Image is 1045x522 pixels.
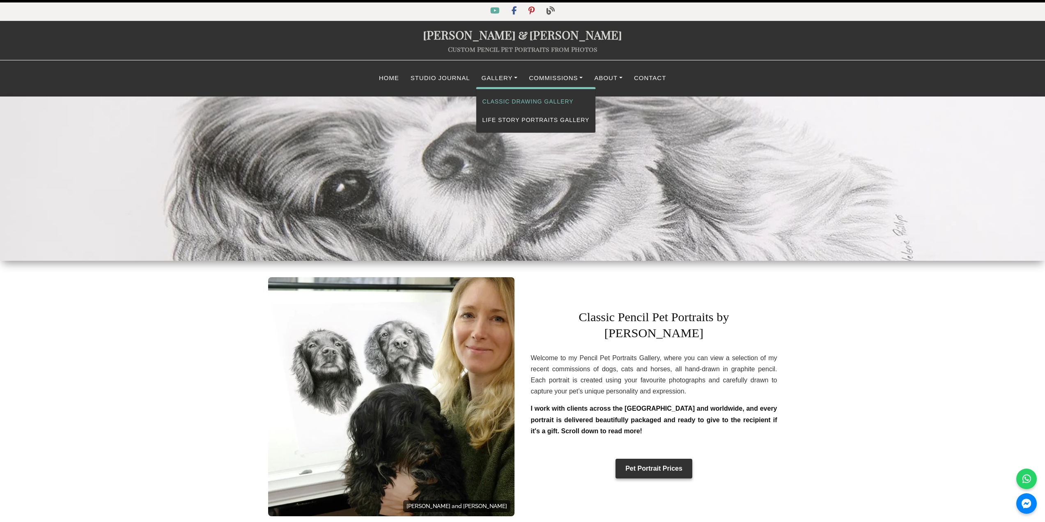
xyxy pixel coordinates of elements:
a: [PERSON_NAME]&[PERSON_NAME] [423,27,622,42]
a: YouTube [485,8,506,15]
p: I work with clients across the [GEOGRAPHIC_DATA] and worldwide, and every portrait is delivered b... [531,403,777,437]
a: Facebook [507,8,524,15]
a: Gallery [476,70,524,86]
a: Classic Drawing Gallery [476,92,596,111]
a: WhatsApp [1016,469,1037,489]
a: Studio Journal [405,70,476,86]
p: Welcome to my Pencil Pet Portraits Gallery, where you can view a selection of my recent commissio... [531,352,777,397]
a: About [588,70,628,86]
a: Messenger [1016,493,1037,514]
a: Home [373,70,405,86]
a: Blog [542,8,560,15]
div: Gallery [476,87,596,133]
a: Pet Portrait Prices [616,459,692,478]
a: Life Story Portraits Gallery [476,111,596,129]
a: Pinterest [524,8,541,15]
a: Commissions [523,70,588,86]
a: Contact [628,70,672,86]
h1: Classic Pencil Pet Portraits by [PERSON_NAME] [531,297,777,346]
img: Pet Portraits in Pencil by Melanie Phillips [268,277,514,516]
a: Custom Pencil Pet Portraits from Photos [448,45,597,53]
span: & [516,27,529,42]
